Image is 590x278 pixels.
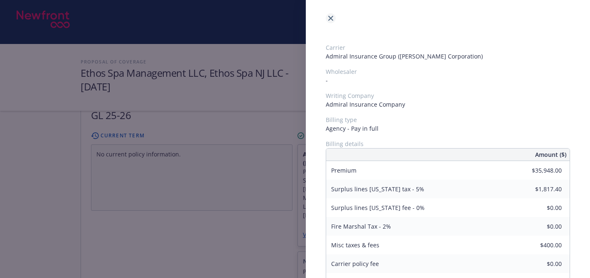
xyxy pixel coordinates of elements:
[331,222,391,230] span: Fire Marshal Tax - 2%
[513,164,567,177] input: 0.00
[326,91,570,100] span: Writing Company
[326,52,570,61] span: Admiral Insurance Group ([PERSON_NAME] Corporation)
[331,260,379,268] span: Carrier policy fee
[326,139,570,148] span: Billing details
[535,150,566,159] span: Amount ($)
[331,166,356,174] span: Premium
[513,239,567,251] input: 0.00
[326,43,570,52] span: Carrier
[326,13,336,23] a: close
[331,204,425,212] span: Surplus lines [US_STATE] fee - 0%
[513,220,567,233] input: 0.00
[326,124,570,133] span: Agency - Pay in full
[513,202,567,214] input: 0.00
[331,185,424,193] span: Surplus lines [US_STATE] tax - 5%
[326,115,570,124] span: Billing type
[326,100,570,109] span: Admiral Insurance Company
[326,76,570,85] span: -
[326,67,570,76] span: Wholesaler
[513,258,567,270] input: 0.00
[331,241,379,249] span: Misc taxes & fees
[513,183,567,195] input: 0.00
